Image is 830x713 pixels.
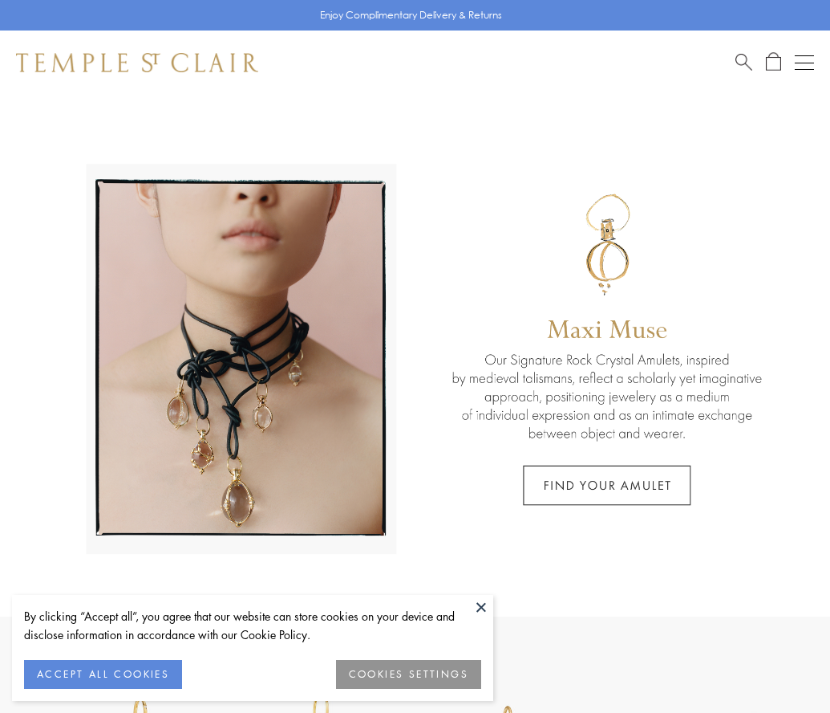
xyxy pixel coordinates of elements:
p: Enjoy Complimentary Delivery & Returns [320,7,502,23]
div: By clicking “Accept all”, you agree that our website can store cookies on your device and disclos... [24,607,481,644]
img: Temple St. Clair [16,53,258,72]
button: COOKIES SETTINGS [336,660,481,689]
a: Open Shopping Bag [766,52,781,72]
a: Search [735,52,752,72]
button: Open navigation [795,53,814,72]
button: ACCEPT ALL COOKIES [24,660,182,689]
